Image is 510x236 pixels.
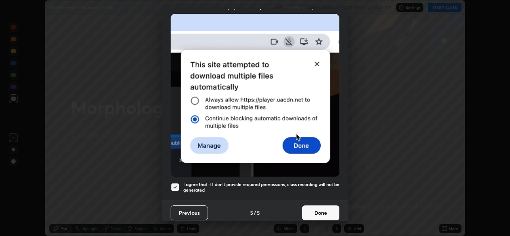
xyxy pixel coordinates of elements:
h4: 5 [257,209,260,217]
h5: I agree that if I don't provide required permissions, class recording will not be generated [183,182,339,193]
button: Previous [171,205,208,220]
h4: 5 [250,209,253,217]
img: downloads-permission-blocked.gif [171,14,339,177]
h4: / [254,209,256,217]
button: Done [302,205,339,220]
